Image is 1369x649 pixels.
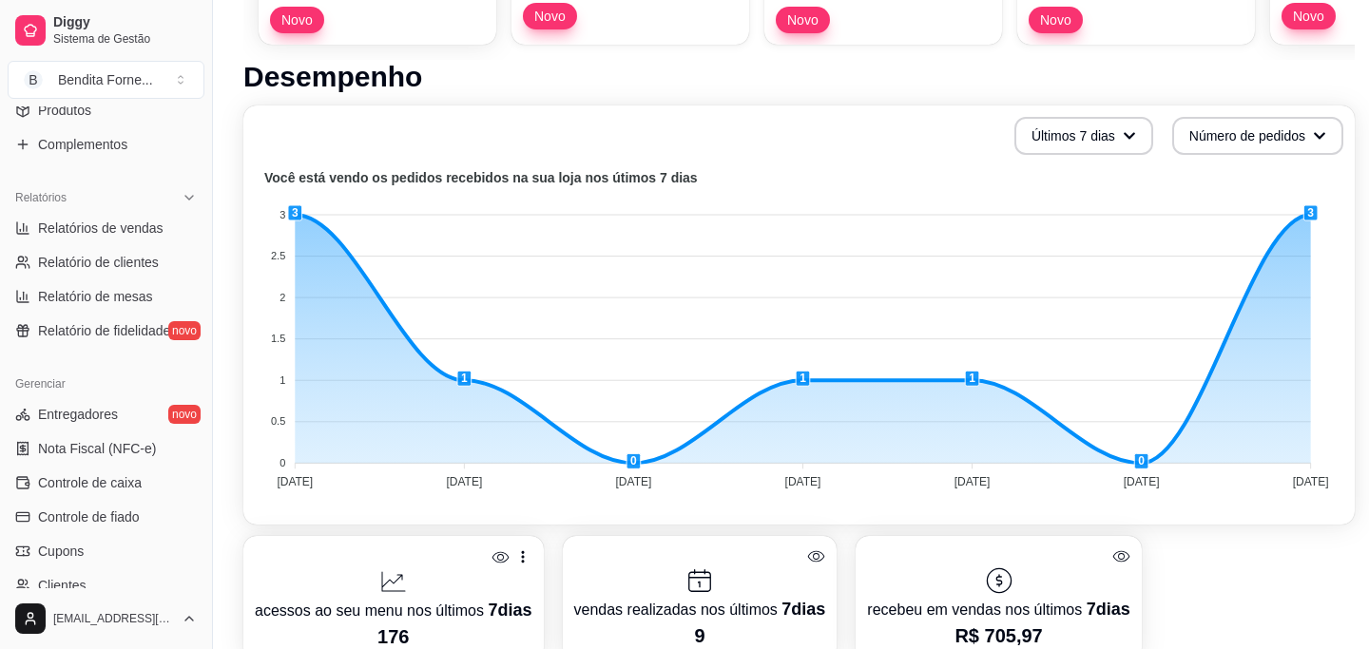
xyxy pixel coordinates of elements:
button: Últimos 7 dias [1014,117,1153,155]
tspan: [DATE] [954,475,991,488]
p: vendas realizadas nos últimos [574,596,826,622]
span: Relatórios de vendas [38,219,164,238]
p: recebeu em vendas nos últimos [867,596,1129,622]
span: Produtos [38,101,91,120]
span: Novo [780,10,826,29]
span: Novo [1032,10,1079,29]
span: Novo [274,10,320,29]
span: Novo [527,7,573,26]
span: Novo [1285,7,1332,26]
tspan: 3 [280,209,285,220]
tspan: [DATE] [446,475,482,488]
span: 7 dias [781,600,825,619]
tspan: 2 [280,292,285,303]
span: B [24,70,43,89]
span: Controle de caixa [38,473,142,492]
a: Complementos [8,129,204,160]
tspan: [DATE] [1293,475,1329,488]
tspan: 0.5 [271,415,285,427]
tspan: 1 [280,374,285,386]
button: Número de pedidos [1172,117,1343,155]
tspan: [DATE] [277,475,313,488]
div: Bendita Forne ... [58,70,153,89]
tspan: 0 [280,457,285,468]
a: DiggySistema de Gestão [8,8,204,53]
tspan: 2.5 [271,250,285,261]
a: Cupons [8,536,204,566]
p: acessos ao seu menu nos últimos [255,597,532,623]
p: 9 [574,622,826,649]
span: Sistema de Gestão [53,31,197,47]
tspan: [DATE] [616,475,652,488]
span: Complementos [38,135,127,154]
span: Relatórios [15,190,67,205]
span: Nota Fiscal (NFC-e) [38,439,156,458]
a: Entregadoresnovo [8,399,204,429]
span: Relatório de clientes [38,253,159,272]
tspan: 1.5 [271,333,285,344]
span: 7 dias [488,601,531,620]
span: 7 dias [1087,600,1130,619]
span: Clientes [38,576,87,595]
span: [EMAIL_ADDRESS][DOMAIN_NAME] [53,611,174,626]
tspan: [DATE] [785,475,821,488]
a: Relatório de fidelidadenovo [8,315,204,346]
a: Relatório de clientes [8,247,204,277]
a: Produtos [8,95,204,125]
span: Cupons [38,542,84,561]
button: Select a team [8,61,204,99]
text: Você está vendo os pedidos recebidos na sua loja nos útimos 7 dias [264,170,698,185]
a: Controle de fiado [8,502,204,532]
span: Diggy [53,14,197,31]
p: R$ 705,97 [867,622,1129,649]
tspan: [DATE] [1124,475,1160,488]
span: Entregadores [38,405,118,424]
a: Controle de caixa [8,468,204,498]
a: Clientes [8,570,204,601]
a: Relatórios de vendas [8,213,204,243]
button: [EMAIL_ADDRESS][DOMAIN_NAME] [8,596,204,641]
div: Gerenciar [8,369,204,399]
a: Nota Fiscal (NFC-e) [8,433,204,464]
a: Relatório de mesas [8,281,204,312]
span: Relatório de fidelidade [38,321,170,340]
span: Relatório de mesas [38,287,153,306]
span: Controle de fiado [38,507,140,526]
h1: Desempenho [243,60,1355,94]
